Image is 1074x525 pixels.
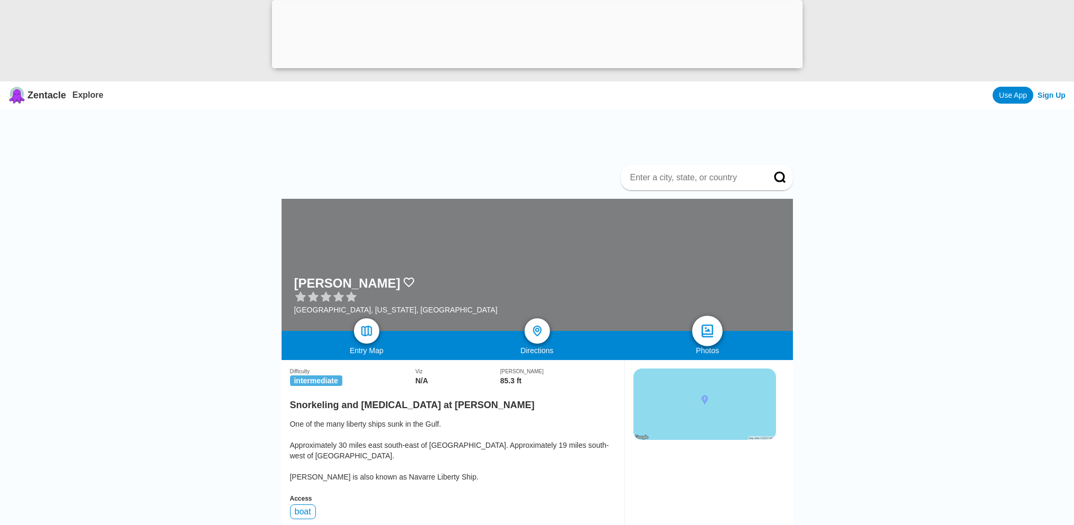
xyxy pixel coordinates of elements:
[72,90,104,99] a: Explore
[415,369,500,374] div: Viz
[290,504,316,519] div: boat
[531,325,544,337] img: directions
[354,318,379,344] a: map
[360,325,373,337] img: map
[1038,91,1066,99] a: Sign Up
[282,346,452,355] div: Entry Map
[415,376,500,385] div: N/A
[290,419,616,482] div: One of the many liberty ships sunk in the Gulf. Approximately 30 miles east south-east of [GEOGRA...
[622,346,793,355] div: Photos
[692,316,723,346] a: photos
[290,495,616,502] div: Access
[700,324,715,339] img: photos
[290,375,342,386] span: intermediate
[27,90,66,101] span: Zentacle
[294,276,400,291] h1: [PERSON_NAME]
[8,87,66,104] a: Zentacle logoZentacle
[290,369,416,374] div: Difficulty
[290,393,616,411] h2: Snorkeling and [MEDICAL_DATA] at [PERSON_NAME]
[8,87,25,104] img: Zentacle logo
[629,172,759,183] input: Enter a city, state, or country
[294,306,498,314] div: [GEOGRAPHIC_DATA], [US_STATE], [GEOGRAPHIC_DATA]
[500,369,616,374] div: [PERSON_NAME]
[633,369,776,440] img: staticmap
[452,346,622,355] div: Directions
[993,87,1033,104] a: Use App
[500,376,616,385] div: 85.3 ft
